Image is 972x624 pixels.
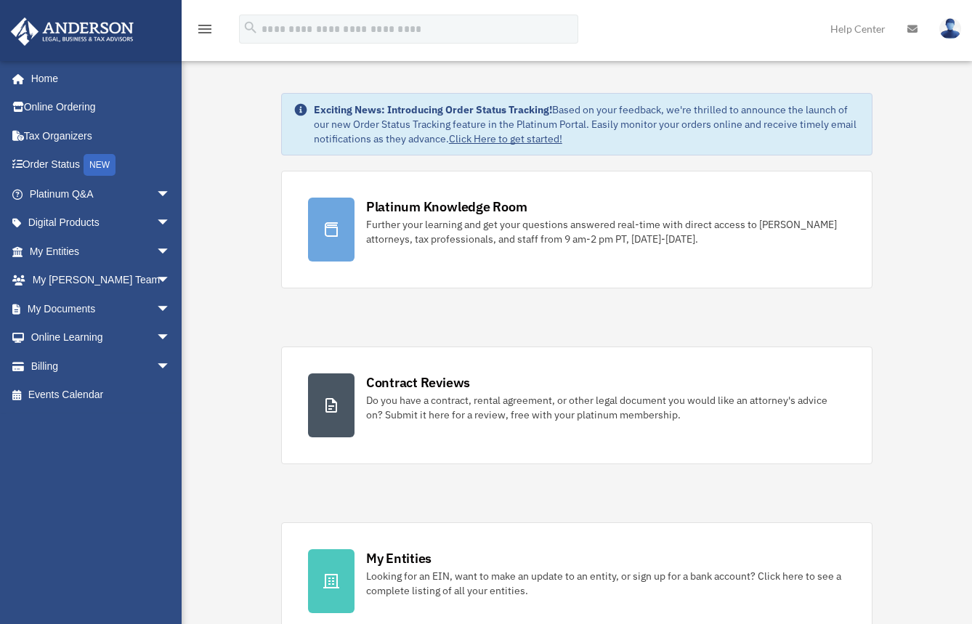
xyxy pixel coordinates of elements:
div: Looking for an EIN, want to make an update to an entity, or sign up for a bank account? Click her... [366,569,846,598]
a: Platinum Knowledge Room Further your learning and get your questions answered real-time with dire... [281,171,872,288]
a: Online Learningarrow_drop_down [10,323,193,352]
a: Contract Reviews Do you have a contract, rental agreement, or other legal document you would like... [281,347,872,464]
div: Contract Reviews [366,373,470,392]
i: search [243,20,259,36]
strong: Exciting News: Introducing Order Status Tracking! [314,103,552,116]
a: My Entitiesarrow_drop_down [10,237,193,266]
a: Events Calendar [10,381,193,410]
a: Digital Productsarrow_drop_down [10,208,193,238]
div: NEW [84,154,116,176]
span: arrow_drop_down [156,323,185,353]
span: arrow_drop_down [156,266,185,296]
div: Further your learning and get your questions answered real-time with direct access to [PERSON_NAM... [366,217,846,246]
div: Do you have a contract, rental agreement, or other legal document you would like an attorney's ad... [366,393,846,422]
a: Platinum Q&Aarrow_drop_down [10,179,193,208]
div: My Entities [366,549,432,567]
a: My [PERSON_NAME] Teamarrow_drop_down [10,266,193,295]
i: menu [196,20,214,38]
a: Billingarrow_drop_down [10,352,193,381]
a: Home [10,64,185,93]
img: User Pic [939,18,961,39]
span: arrow_drop_down [156,237,185,267]
a: Online Ordering [10,93,193,122]
a: My Documentsarrow_drop_down [10,294,193,323]
a: Tax Organizers [10,121,193,150]
span: arrow_drop_down [156,208,185,238]
a: Click Here to get started! [449,132,562,145]
img: Anderson Advisors Platinum Portal [7,17,138,46]
a: Order StatusNEW [10,150,193,180]
a: menu [196,25,214,38]
span: arrow_drop_down [156,294,185,324]
span: arrow_drop_down [156,179,185,209]
div: Platinum Knowledge Room [366,198,527,216]
div: Based on your feedback, we're thrilled to announce the launch of our new Order Status Tracking fe... [314,102,860,146]
span: arrow_drop_down [156,352,185,381]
